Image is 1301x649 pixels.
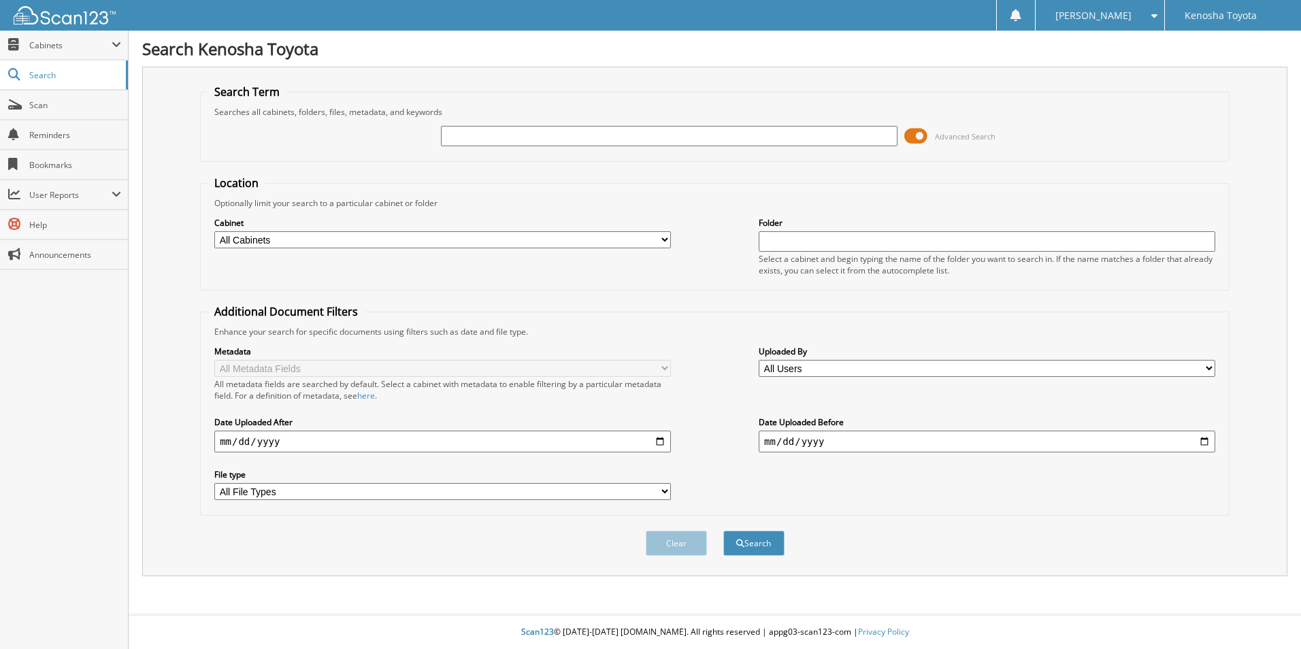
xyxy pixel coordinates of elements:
label: Date Uploaded Before [759,416,1215,428]
div: All metadata fields are searched by default. Select a cabinet with metadata to enable filtering b... [214,378,671,401]
button: Search [723,531,785,556]
div: © [DATE]-[DATE] [DOMAIN_NAME]. All rights reserved | appg03-scan123-com | [129,616,1301,649]
span: Search [29,69,119,81]
h1: Search Kenosha Toyota [142,37,1287,60]
div: Optionally limit your search to a particular cabinet or folder [208,197,1222,209]
label: Metadata [214,346,671,357]
div: Select a cabinet and begin typing the name of the folder you want to search in. If the name match... [759,253,1215,276]
span: Announcements [29,249,121,261]
label: Uploaded By [759,346,1215,357]
img: scan123-logo-white.svg [14,6,116,24]
span: Reminders [29,129,121,141]
label: Folder [759,217,1215,229]
input: end [759,431,1215,452]
input: start [214,431,671,452]
a: Privacy Policy [858,626,909,637]
span: Bookmarks [29,159,121,171]
span: Kenosha Toyota [1185,12,1257,20]
span: User Reports [29,189,112,201]
label: Cabinet [214,217,671,229]
span: Scan [29,99,121,111]
button: Clear [646,531,707,556]
a: here [357,390,375,401]
legend: Search Term [208,84,286,99]
span: [PERSON_NAME] [1055,12,1132,20]
label: Date Uploaded After [214,416,671,428]
span: Advanced Search [935,131,995,142]
span: Scan123 [521,626,554,637]
legend: Additional Document Filters [208,304,365,319]
div: Searches all cabinets, folders, files, metadata, and keywords [208,106,1222,118]
span: Cabinets [29,39,112,51]
legend: Location [208,176,265,190]
label: File type [214,469,671,480]
span: Help [29,219,121,231]
div: Enhance your search for specific documents using filters such as date and file type. [208,326,1222,337]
